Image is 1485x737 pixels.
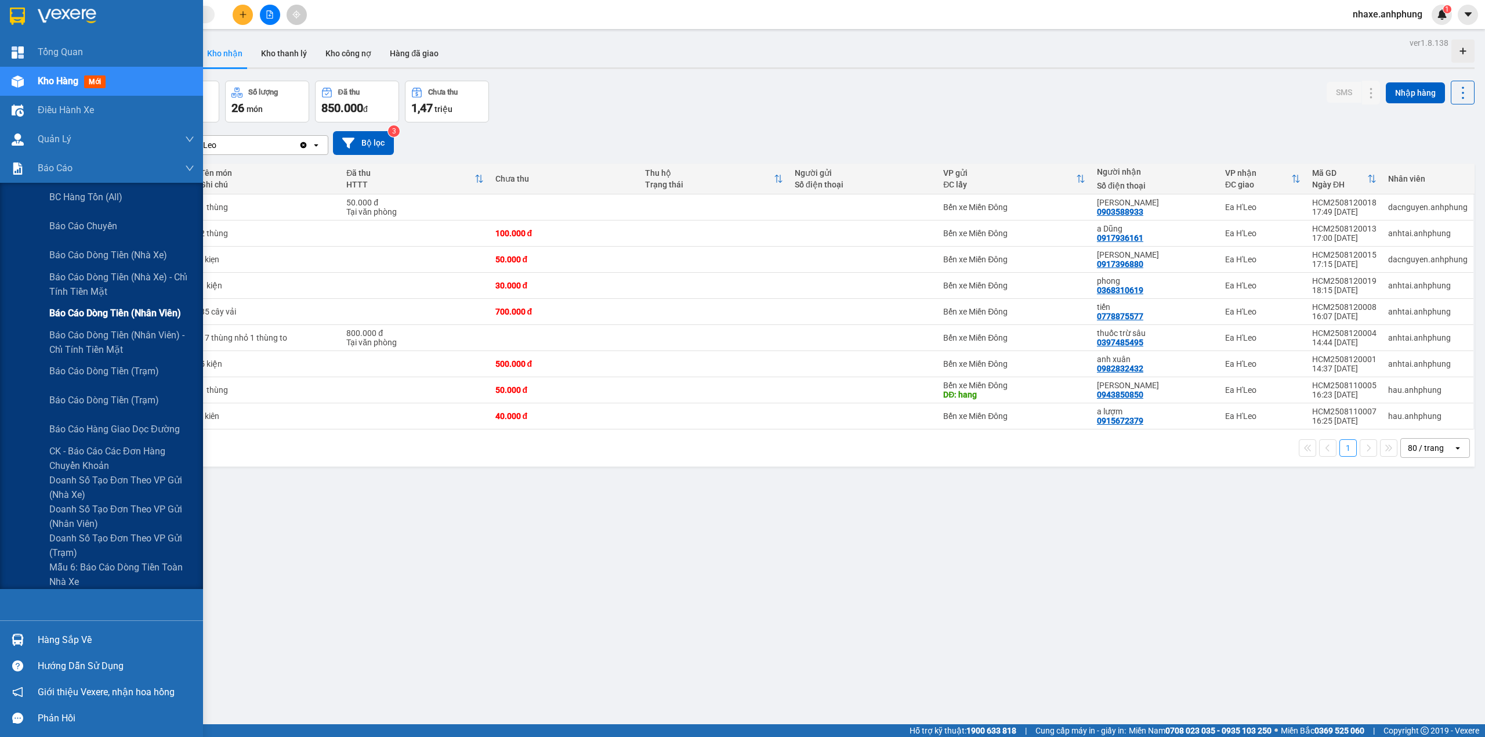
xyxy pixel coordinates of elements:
div: Bến xe Miền Đông [943,359,1085,368]
div: 30.000 đ [495,281,633,290]
svg: open [312,140,321,150]
span: Quản Lý [38,132,71,146]
div: Ea H'Leo [1225,307,1301,316]
span: 26 [231,101,244,115]
div: Mã GD [1312,168,1367,178]
div: 17:15 [DATE] [1312,259,1377,269]
div: 80 / trang [1408,442,1444,454]
div: Hướng dẫn sử dụng [38,657,194,675]
div: 16:25 [DATE] [1312,416,1377,425]
div: a Dũng [1097,224,1214,233]
div: ĐC lấy [943,180,1076,189]
div: 1 kiện [200,281,335,290]
th: Toggle SortBy [1219,164,1306,194]
div: Nhân viên [1388,174,1468,183]
div: Ea H'Leo [1225,229,1301,238]
span: Kho hàng [38,75,78,86]
div: 0917396880 [1097,259,1143,269]
span: Báo cáo dòng tiền (trạm) [49,364,159,378]
span: Miền Nam [1129,724,1272,737]
sup: 3 [388,125,400,137]
div: 0917936161 [1097,233,1143,243]
div: 16:23 [DATE] [1312,390,1377,399]
button: caret-down [1458,5,1478,25]
img: icon-new-feature [1437,9,1447,20]
div: 2 thùng [200,229,335,238]
div: 14:44 [DATE] [1312,338,1377,347]
div: 800.000 đ [346,328,483,338]
div: Số điện thoại [795,180,932,189]
span: Báo cáo dòng tiền (nhân viên) - chỉ tính tiền mặt [49,328,194,357]
img: warehouse-icon [12,104,24,117]
span: Báo cáo dòng tiền (trạm) [49,393,159,407]
strong: 1900 633 818 [966,726,1016,735]
div: HCM2508120004 [1312,328,1377,338]
span: down [185,135,194,144]
div: Trạng thái [645,180,774,189]
div: Đã thu [338,88,360,96]
strong: 0369 525 060 [1314,726,1364,735]
span: message [12,713,23,724]
div: Số lượng [248,88,278,96]
span: Miền Bắc [1281,724,1364,737]
span: | [1025,724,1027,737]
button: Đã thu850.000đ [315,81,399,122]
span: aim [292,10,300,19]
span: mới [84,75,106,88]
div: Ea H'Leo [1225,333,1301,342]
span: 1 [1445,5,1449,13]
div: a lượm [1097,407,1214,416]
div: Bến xe Miền Đông [943,203,1085,212]
div: Bến xe Miền Đông [943,381,1085,390]
span: Báo cáo dòng tiền (nhà xe) [49,248,167,262]
div: Đã thu [346,168,474,178]
button: Kho nhận [198,39,252,67]
div: Ea H'Leo [1225,203,1301,212]
div: Tạo kho hàng mới [1451,39,1475,63]
div: DĐ: hang [943,390,1085,399]
span: question-circle [12,660,23,671]
div: Ngày ĐH [1312,180,1367,189]
div: Thu hộ [645,168,774,178]
span: notification [12,687,23,698]
div: 500.000 đ [495,359,633,368]
button: Kho công nợ [316,39,381,67]
span: Báo cáo chuyến [49,219,117,233]
div: Ea H'Leo [1225,385,1301,395]
div: 1kiên [200,411,335,421]
div: Bến xe Miền Đông [943,229,1085,238]
button: Chưa thu1,47 triệu [405,81,489,122]
span: 850.000 [321,101,363,115]
div: Ea H'Leo [1225,255,1301,264]
span: Điều hành xe [38,103,94,117]
div: VP gửi [943,168,1076,178]
button: Nhập hàng [1386,82,1445,103]
div: anhtai.anhphung [1388,333,1468,342]
span: ⚪️ [1274,728,1278,733]
div: Tại văn phòng [346,207,483,216]
button: Kho thanh lý [252,39,316,67]
span: Tổng Quan [38,45,83,59]
div: ver 1.8.138 [1410,37,1448,49]
div: anhtai.anhphung [1388,307,1468,316]
div: anhtai.anhphung [1388,359,1468,368]
div: HCM2508120008 [1312,302,1377,312]
div: Bến xe Miền Đông [943,281,1085,290]
div: anhtai.anhphung [1388,281,1468,290]
div: 16:07 [DATE] [1312,312,1377,321]
div: 14:37 [DATE] [1312,364,1377,373]
button: file-add [260,5,280,25]
sup: 1 [1443,5,1451,13]
div: 50.000 đ [346,198,483,207]
div: hau.anhphung [1388,385,1468,395]
div: 35 cây vải [200,307,335,316]
span: nhaxe.anhphung [1343,7,1432,21]
div: anh dũng [1097,250,1214,259]
span: Báo cáo dòng tiền (nhà xe) - chỉ tính tiền mặt [49,270,194,299]
div: 50.000 đ [495,385,633,395]
div: Chưa thu [495,174,633,183]
th: Toggle SortBy [639,164,789,194]
div: tiến [1097,302,1214,312]
button: Hàng đã giao [381,39,448,67]
span: 1,47 [411,101,433,115]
